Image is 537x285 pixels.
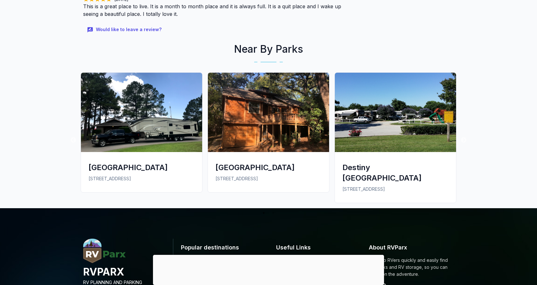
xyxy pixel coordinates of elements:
button: Would like to leave a review? [83,23,167,36]
img: Destiny Dallas RV Resort [335,73,456,152]
button: Previous [70,137,76,143]
p: We help RVers quickly and easily find RV Parks and RV storage, so you can focus on the adventure. [369,257,454,278]
p: This is a great place to live. It is a month to month place and it is always full. It is a quit p... [83,3,343,18]
div: Destiny [GEOGRAPHIC_DATA] [342,162,448,183]
button: 2 [270,210,276,216]
a: Lewisville Lake Park Campground[GEOGRAPHIC_DATA][STREET_ADDRESS] [78,72,205,198]
h2: Near By Parks [78,42,459,57]
a: Lake Dallas RV Park[GEOGRAPHIC_DATA][STREET_ADDRESS] [205,72,332,198]
img: RVParx.com [83,239,126,263]
div: [GEOGRAPHIC_DATA] [215,162,322,173]
p: [STREET_ADDRESS] [215,175,322,182]
a: Destiny Dallas RV ResortDestiny [GEOGRAPHIC_DATA][STREET_ADDRESS] [332,72,459,208]
h6: About RVParx [369,239,454,257]
h4: RVPARX [83,265,168,279]
h6: Popular destinations [178,239,263,257]
h6: Useful Links [274,239,359,257]
p: [STREET_ADDRESS] [89,175,195,182]
div: [GEOGRAPHIC_DATA] [89,162,195,173]
button: Next [461,137,467,143]
img: Lake Dallas RV Park [208,73,329,152]
img: Lewisville Lake Park Campground [81,73,202,152]
iframe: Advertisement [153,255,384,283]
p: [STREET_ADDRESS] [342,186,448,193]
button: 1 [261,210,267,216]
